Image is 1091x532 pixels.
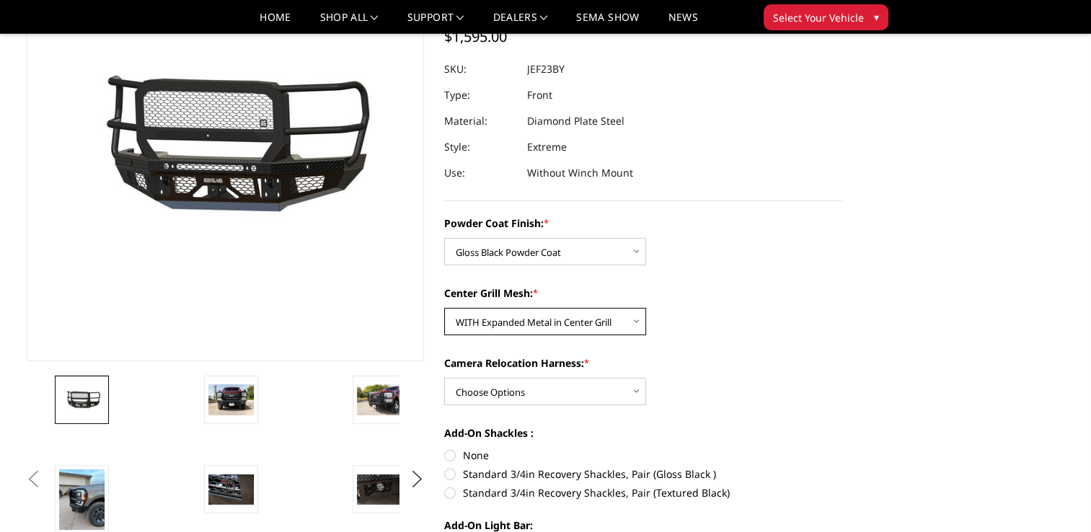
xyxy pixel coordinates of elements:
a: Dealers [493,12,548,33]
dt: Style: [444,134,516,160]
dt: Type: [444,82,516,108]
img: 2023-2025 Ford F250-350 - FT Series - Extreme Front Bumper [59,389,105,410]
a: SEMA Show [576,12,639,33]
dd: Extreme [527,134,567,160]
a: Home [260,12,291,33]
span: $1,595.00 [444,27,507,46]
label: Camera Relocation Harness: [444,355,842,371]
img: 2023-2025 Ford F250-350 - FT Series - Extreme Front Bumper [208,384,254,414]
label: Center Grill Mesh: [444,285,842,301]
dd: Without Winch Mount [527,160,633,186]
iframe: Chat Widget [1019,463,1091,532]
dd: Diamond Plate Steel [527,108,624,134]
a: shop all [320,12,379,33]
span: ▾ [874,9,879,25]
dd: JEF23BY [527,56,565,82]
button: Select Your Vehicle [764,4,888,30]
dd: Front [527,82,552,108]
dt: Material: [444,108,516,134]
dt: Use: [444,160,516,186]
button: Next [406,469,428,490]
label: Standard 3/4in Recovery Shackles, Pair (Textured Black) [444,485,842,500]
img: 2023-2025 Ford F250-350 - FT Series - Extreme Front Bumper [59,469,105,530]
a: Support [407,12,464,33]
label: Powder Coat Finish: [444,216,842,231]
button: Previous [23,469,45,490]
dt: SKU: [444,56,516,82]
img: 2023-2025 Ford F250-350 - FT Series - Extreme Front Bumper [357,474,402,505]
span: Select Your Vehicle [773,10,864,25]
label: Add-On Shackles : [444,425,842,440]
label: None [444,448,842,463]
label: Standard 3/4in Recovery Shackles, Pair (Gloss Black ) [444,466,842,482]
a: News [668,12,697,33]
img: 2023-2025 Ford F250-350 - FT Series - Extreme Front Bumper [208,474,254,505]
img: 2023-2025 Ford F250-350 - FT Series - Extreme Front Bumper [357,384,402,414]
